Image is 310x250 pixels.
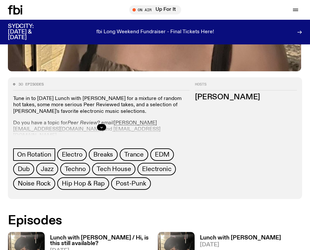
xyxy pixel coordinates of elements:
[13,163,34,175] a: Dub
[18,180,51,187] span: Noise Rock
[142,165,171,173] span: Electronic
[8,215,302,227] h2: Episodes
[50,235,153,246] h3: Lunch with [PERSON_NAME] / Hi, is this still available?
[13,148,55,161] a: On Rotation
[200,235,281,241] h3: Lunch with [PERSON_NAME]
[200,242,281,248] span: [DATE]
[62,151,83,158] span: Electro
[195,83,297,90] h2: Hosts
[96,29,214,35] p: fbi Long Weekend Fundraiser - Final Tickets Here!
[92,163,135,175] a: Tech House
[18,83,44,86] span: 30 episodes
[150,148,174,161] a: EDM
[89,148,118,161] a: Breaks
[13,177,55,190] a: Noise Rock
[97,165,131,173] span: Tech House
[116,180,146,187] span: Post-Punk
[13,96,190,115] p: Tune in to [DATE] Lunch with [PERSON_NAME] for a mixture of random hot takes, some more serious P...
[129,5,181,14] button: On AirUp For It
[124,151,144,158] span: Trance
[195,94,297,101] h3: [PERSON_NAME]
[60,163,90,175] a: Techno
[62,180,105,187] span: Hip Hop & Rap
[57,177,109,190] a: Hip Hop & Rap
[18,165,30,173] span: Dub
[137,163,176,175] a: Electronic
[155,151,169,158] span: EDM
[41,165,53,173] span: Jazz
[8,24,50,40] h3: SYDCITY: [DATE] & [DATE]
[93,151,113,158] span: Breaks
[17,151,51,158] span: On Rotation
[65,165,86,173] span: Techno
[36,163,58,175] a: Jazz
[111,177,151,190] a: Post-Punk
[57,148,87,161] a: Electro
[120,148,148,161] a: Trance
